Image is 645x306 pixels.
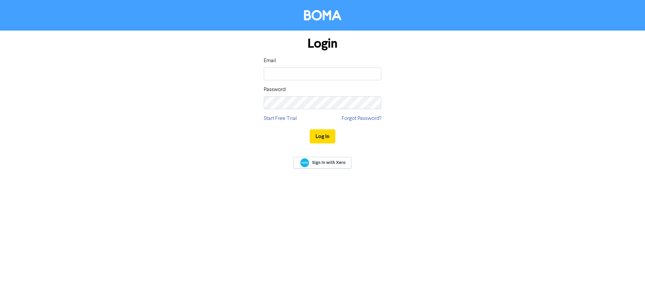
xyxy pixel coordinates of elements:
img: BOMA Logo [304,10,341,20]
span: Sign In with Xero [312,160,346,166]
img: Xero logo [300,158,309,167]
label: Password [264,86,286,94]
a: Sign In with Xero [294,157,351,169]
a: Forgot Password? [342,115,381,123]
a: Start Free Trial [264,115,297,123]
label: Email [264,57,276,65]
button: Log In [310,129,335,143]
h1: Login [264,36,381,51]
